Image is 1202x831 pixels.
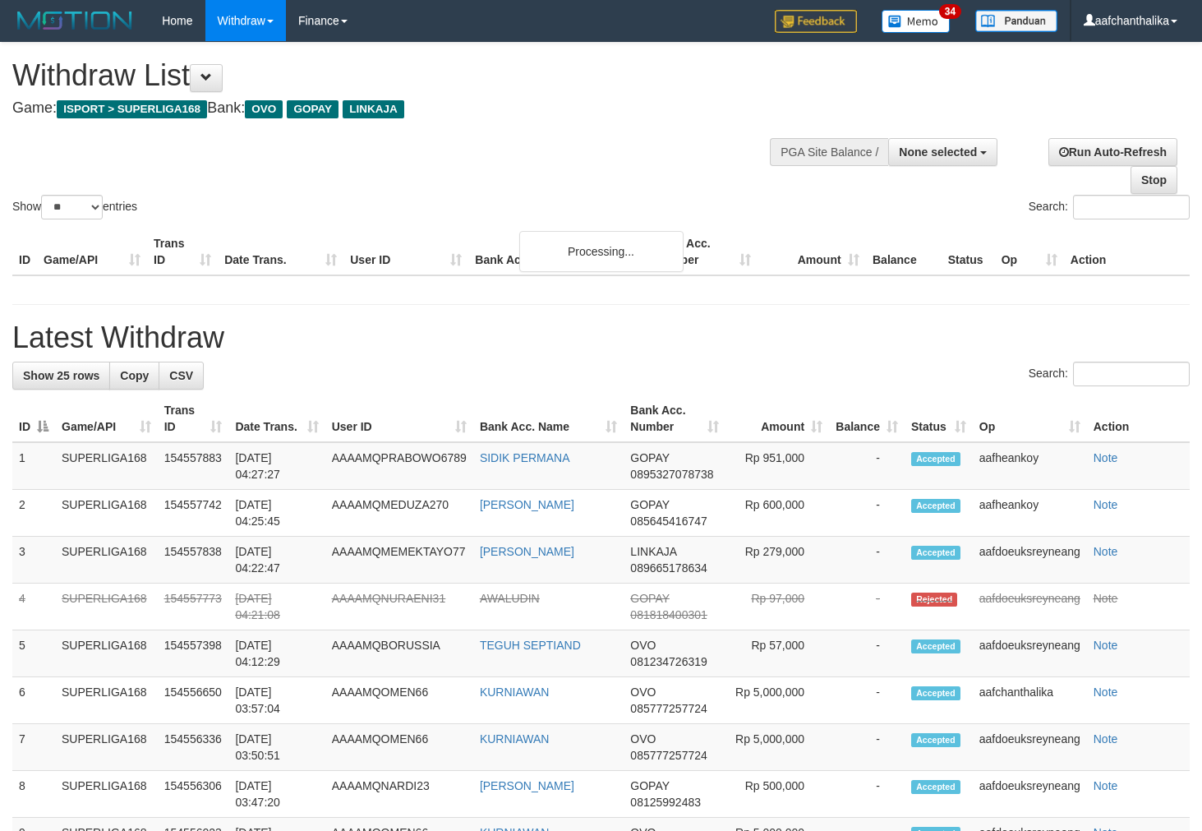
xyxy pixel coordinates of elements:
[343,229,468,275] th: User ID
[325,630,473,677] td: AAAAMQBORUSSIA
[911,780,960,794] span: Accepted
[55,630,158,677] td: SUPERLIGA168
[12,490,55,537] td: 2
[905,395,973,442] th: Status: activate to sort column ascending
[57,100,207,118] span: ISPORT > SUPERLIGA168
[630,592,669,605] span: GOPAY
[158,490,229,537] td: 154557742
[1048,138,1177,166] a: Run Auto-Refresh
[325,537,473,584] td: AAAAMQMEMEKTAYO77
[158,442,229,490] td: 154557883
[480,498,574,511] a: [PERSON_NAME]
[630,515,707,528] span: Copy 085645416747 to clipboard
[12,100,785,117] h4: Game: Bank:
[158,584,229,630] td: 154557773
[287,100,338,118] span: GOPAY
[973,490,1087,537] td: aafheankoy
[939,4,961,19] span: 34
[899,145,977,159] span: None selected
[55,490,158,537] td: SUPERLIGA168
[158,630,229,677] td: 154557398
[228,537,325,584] td: [DATE] 04:22:47
[37,229,147,275] th: Game/API
[973,630,1087,677] td: aafdoeuksreyneang
[725,584,830,630] td: Rp 97,000
[228,677,325,724] td: [DATE] 03:57:04
[480,639,581,652] a: TEGUH SEPTIAND
[1094,732,1118,746] a: Note
[1094,592,1118,605] a: Note
[120,369,149,382] span: Copy
[55,584,158,630] td: SUPERLIGA168
[147,229,218,275] th: Trans ID
[973,677,1087,724] td: aafchanthalika
[245,100,283,118] span: OVO
[1073,362,1190,386] input: Search:
[911,499,960,513] span: Accepted
[888,138,997,166] button: None selected
[630,779,669,792] span: GOPAY
[480,686,550,699] a: KURNIAWAN
[770,138,888,166] div: PGA Site Balance /
[228,630,325,677] td: [DATE] 04:12:29
[775,10,857,33] img: Feedback.jpg
[630,608,707,621] span: Copy 081818400301 to clipboard
[911,639,960,653] span: Accepted
[829,442,905,490] td: -
[630,686,656,699] span: OVO
[325,677,473,724] td: AAAAMQOMEN66
[882,10,951,33] img: Button%20Memo.svg
[725,724,830,771] td: Rp 5,000,000
[973,724,1087,771] td: aafdoeuksreyneang
[480,779,574,792] a: [PERSON_NAME]
[725,490,830,537] td: Rp 600,000
[630,451,669,464] span: GOPAY
[325,724,473,771] td: AAAAMQOMEN66
[975,10,1057,32] img: panduan.png
[480,451,570,464] a: SIDIK PERMANA
[829,395,905,442] th: Balance: activate to sort column ascending
[829,490,905,537] td: -
[12,8,137,33] img: MOTION_logo.png
[911,686,960,700] span: Accepted
[55,771,158,818] td: SUPERLIGA168
[12,584,55,630] td: 4
[911,452,960,466] span: Accepted
[12,724,55,771] td: 7
[325,490,473,537] td: AAAAMQMEDUZA270
[228,584,325,630] td: [DATE] 04:21:08
[343,100,404,118] span: LINKAJA
[55,537,158,584] td: SUPERLIGA168
[1094,779,1118,792] a: Note
[12,321,1190,354] h1: Latest Withdraw
[829,771,905,818] td: -
[158,771,229,818] td: 154556306
[12,677,55,724] td: 6
[1131,166,1177,194] a: Stop
[829,584,905,630] td: -
[995,229,1064,275] th: Op
[12,362,110,390] a: Show 25 rows
[1064,229,1190,275] th: Action
[12,395,55,442] th: ID: activate to sort column descending
[325,771,473,818] td: AAAAMQNARDI23
[630,732,656,746] span: OVO
[725,630,830,677] td: Rp 57,000
[911,546,960,560] span: Accepted
[1029,195,1190,219] label: Search:
[109,362,159,390] a: Copy
[158,724,229,771] td: 154556336
[1094,639,1118,652] a: Note
[158,677,229,724] td: 154556650
[829,677,905,724] td: -
[55,677,158,724] td: SUPERLIGA168
[973,442,1087,490] td: aafheankoy
[169,369,193,382] span: CSV
[973,537,1087,584] td: aafdoeuksreyneang
[12,229,37,275] th: ID
[1073,195,1190,219] input: Search:
[725,442,830,490] td: Rp 951,000
[12,537,55,584] td: 3
[325,584,473,630] td: AAAAMQNURAENI31
[12,59,785,92] h1: Withdraw List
